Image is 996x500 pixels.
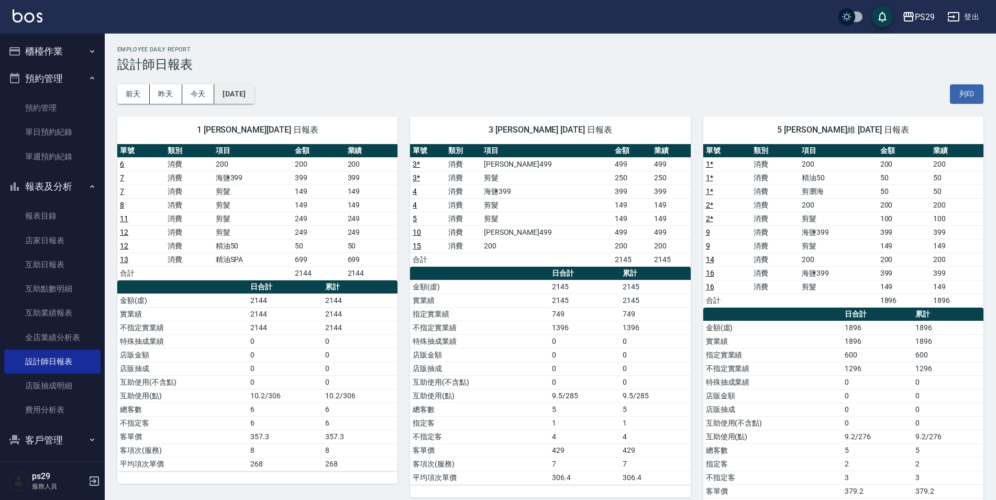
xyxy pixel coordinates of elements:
td: 6 [248,403,323,416]
td: 1 [549,416,620,430]
button: 商品管理 [4,453,101,481]
td: 消費 [165,171,213,184]
td: 剪髮 [213,184,292,198]
p: 服務人員 [32,482,85,491]
td: 消費 [751,253,799,266]
td: 剪瀏海 [799,184,877,198]
td: 指定客 [410,416,549,430]
button: 列印 [950,84,983,104]
td: 357.3 [248,430,323,443]
td: 0 [913,403,983,416]
a: 4 [413,201,417,209]
td: 399 [931,266,983,280]
td: 2144 [323,307,397,321]
th: 累計 [323,280,397,294]
td: 消費 [165,212,213,225]
td: 1296 [842,362,913,375]
td: 149 [292,198,345,212]
td: 2145 [651,253,691,266]
th: 單號 [117,144,165,158]
td: 剪髮 [481,171,612,184]
h3: 設計師日報表 [117,57,983,72]
td: 2144 [248,321,323,334]
span: 1 [PERSON_NAME][DATE] 日報表 [130,125,385,135]
td: 不指定實業績 [410,321,549,334]
td: 1896 [878,294,931,307]
td: 0 [842,416,913,430]
td: 6 [323,403,397,416]
td: 消費 [165,239,213,253]
td: 特殊抽成業績 [410,334,549,348]
td: 200 [931,253,983,266]
button: 櫃檯作業 [4,38,101,65]
th: 業績 [931,144,983,158]
td: 0 [620,334,691,348]
td: 消費 [165,253,213,266]
a: 12 [120,242,128,250]
table: a dense table [117,280,397,471]
td: 客項次(服務) [117,443,248,457]
td: 互助使用(不含點) [703,416,843,430]
td: 海鹽399 [799,225,877,239]
td: 0 [913,416,983,430]
td: 1896 [913,321,983,334]
td: 互助使用(點) [117,389,248,403]
a: 5 [413,214,417,223]
td: 0 [913,389,983,403]
td: 消費 [446,239,481,253]
td: 消費 [751,280,799,294]
td: 200 [799,198,877,212]
td: 1396 [549,321,620,334]
td: 749 [620,307,691,321]
td: 合計 [117,266,165,280]
td: 499 [651,157,691,171]
td: 499 [612,157,651,171]
a: 預約管理 [4,96,101,120]
img: Person [8,471,29,492]
td: 2144 [248,307,323,321]
td: 總客數 [703,443,843,457]
td: 50 [931,184,983,198]
td: 特殊抽成業績 [117,334,248,348]
td: 0 [620,362,691,375]
td: 499 [612,225,651,239]
td: 消費 [751,171,799,184]
th: 日合計 [248,280,323,294]
button: 客戶管理 [4,427,101,454]
td: 客單價 [410,443,549,457]
td: 消費 [446,225,481,239]
td: 合計 [703,294,751,307]
td: 2145 [620,280,691,294]
td: 268 [248,457,323,471]
td: 消費 [446,198,481,212]
td: 9.5/285 [549,389,620,403]
a: 4 [413,187,417,195]
td: 店販抽成 [703,403,843,416]
td: 0 [248,334,323,348]
td: 600 [842,348,913,362]
td: 客單價 [117,430,248,443]
td: 429 [620,443,691,457]
td: 149 [345,184,398,198]
td: 剪髮 [481,212,612,225]
a: 設計師日報表 [4,350,101,374]
a: 6 [120,160,124,168]
td: 消費 [751,157,799,171]
td: 互助使用(不含點) [410,375,549,389]
th: 累計 [913,308,983,321]
th: 金額 [292,144,345,158]
td: 0 [620,375,691,389]
td: 149 [345,198,398,212]
td: 399 [612,184,651,198]
th: 金額 [612,144,651,158]
td: 50 [345,239,398,253]
td: 100 [878,212,931,225]
td: 6 [248,416,323,430]
td: 200 [651,239,691,253]
th: 單號 [410,144,446,158]
td: 剪髮 [213,198,292,212]
td: 2145 [612,253,651,266]
td: 200 [612,239,651,253]
td: 消費 [165,225,213,239]
td: 200 [931,198,983,212]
